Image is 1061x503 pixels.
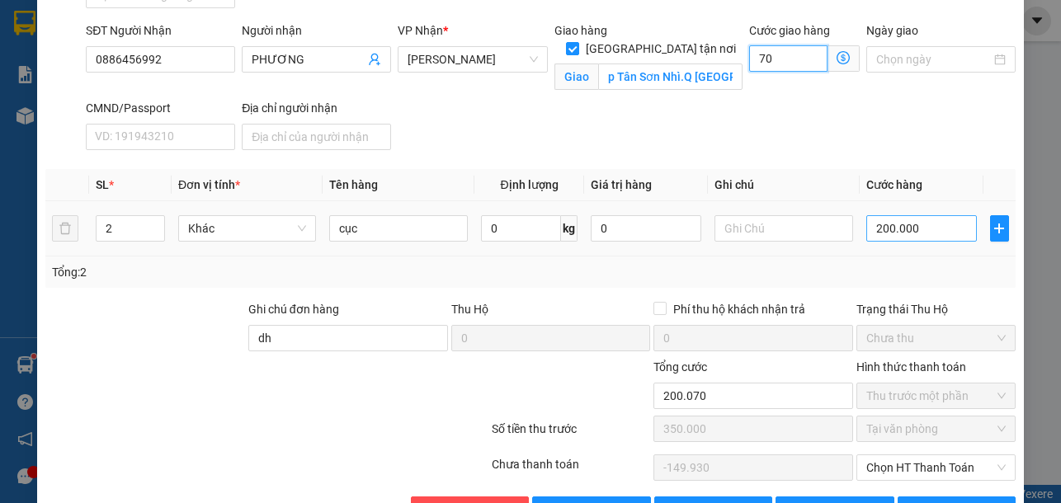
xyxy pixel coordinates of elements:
div: CMND/Passport [86,99,235,117]
div: Tổng: 2 [52,263,411,281]
span: Giá trị hàng [591,178,652,191]
input: Địa chỉ của người nhận [242,124,391,150]
span: Định lượng [500,178,558,191]
input: Ngày giao [876,50,991,68]
th: Ghi chú [708,169,859,201]
label: Ngày giao [866,24,918,37]
input: Ghi Chú [714,215,852,242]
div: Chưa thanh toán [490,455,653,484]
label: Hình thức thanh toán [856,360,966,374]
label: Số tiền thu trước [492,422,577,435]
span: Giao hàng [554,24,607,37]
span: Cước hàng [866,178,922,191]
input: Giao tận nơi [598,63,743,90]
label: Ghi chú đơn hàng [248,303,339,316]
span: SL [96,178,109,191]
span: Thu Hộ [451,303,488,316]
div: Người nhận [242,21,391,40]
span: Chọn HT Thanh Toán [866,455,1006,480]
span: dollar-circle [837,51,850,64]
span: VP Nhận [398,24,443,37]
input: Cước giao hàng [749,45,828,72]
button: plus [990,215,1009,242]
span: Đơn vị tính [178,178,240,191]
span: plus [991,222,1008,235]
span: Phổ Quang [408,47,537,72]
div: Trạng thái Thu Hộ [856,300,1016,318]
span: Giao [554,63,598,90]
span: Tổng cước [653,360,707,374]
span: Phí thu hộ khách nhận trả [667,300,812,318]
input: Ghi chú đơn hàng [248,325,448,351]
label: Cước giao hàng [749,24,830,37]
button: delete [52,215,78,242]
span: user-add [368,53,381,66]
div: SĐT Người Nhận [86,21,235,40]
div: Địa chỉ người nhận [242,99,391,117]
span: Chưa thu [866,326,1006,350]
span: Khác [188,216,306,241]
input: 0 [653,416,853,442]
span: Thu trước một phần [866,383,1006,408]
input: VD: Bàn, Ghế [329,215,467,242]
span: Tên hàng [329,178,378,191]
span: Tại văn phòng [866,416,1006,441]
span: kg [561,215,578,242]
span: [GEOGRAPHIC_DATA] tận nơi [579,40,743,58]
